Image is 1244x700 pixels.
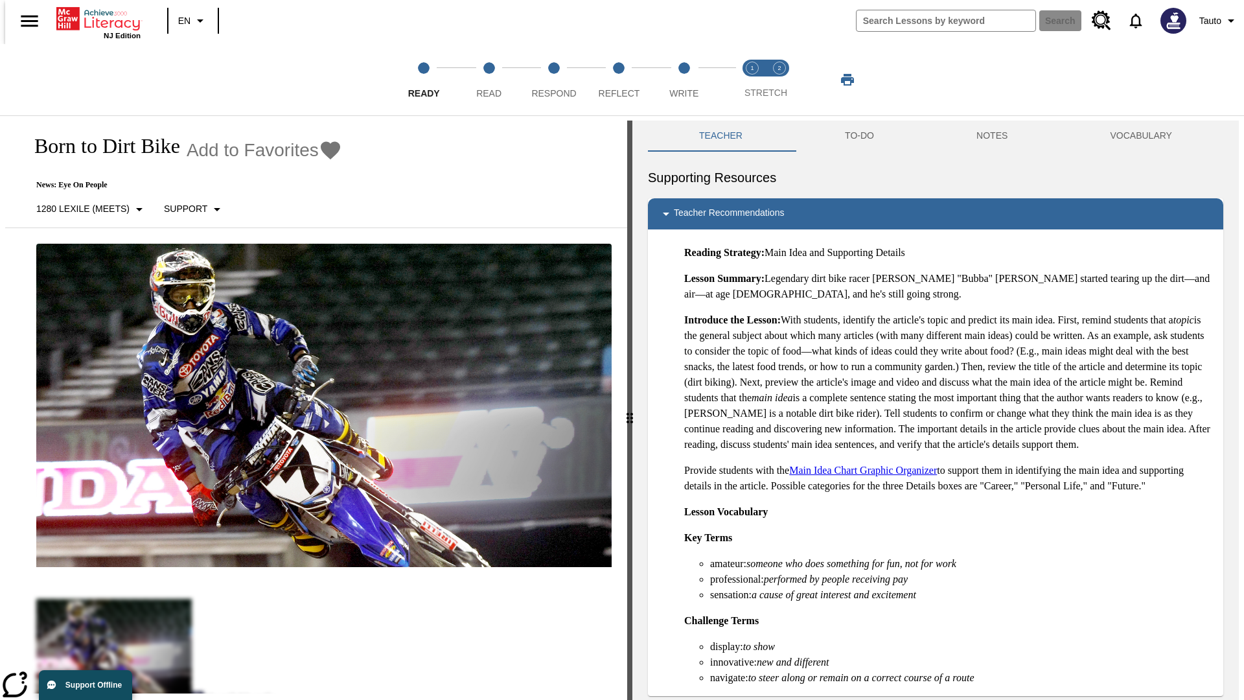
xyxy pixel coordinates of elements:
[187,139,342,161] button: Add to Favorites - Born to Dirt Bike
[710,639,1213,655] li: display:
[21,180,342,190] p: News: Eye On People
[743,641,775,652] em: to show
[789,465,937,476] a: Main Idea Chart Graphic Organizer
[684,273,765,284] strong: Lesson Summary:
[39,670,132,700] button: Support Offline
[1059,121,1223,152] button: VOCABULARY
[632,121,1239,700] div: activity
[31,198,152,221] button: Select Lexile, 1280 Lexile (Meets)
[1173,314,1194,325] em: topic
[794,121,925,152] button: TO-DO
[777,65,781,71] text: 2
[761,44,798,115] button: Stretch Respond step 2 of 2
[187,140,319,161] span: Add to Favorites
[827,68,868,91] button: Print
[710,572,1213,587] li: professional:
[516,44,592,115] button: Respond step 3 of 5
[172,9,214,32] button: Language: EN, Select a language
[104,32,141,40] span: NJ Edition
[684,532,732,543] strong: Key Terms
[857,10,1035,31] input: search field
[684,247,765,258] strong: Reading Strategy:
[1119,4,1153,38] a: Notifications
[710,587,1213,603] li: sensation:
[178,14,190,28] span: EN
[408,88,440,99] span: Ready
[648,198,1223,229] div: Teacher Recommendations
[684,615,759,626] strong: Challenge Terms
[386,44,461,115] button: Ready step 1 of 5
[647,44,722,115] button: Write step 5 of 5
[5,121,627,694] div: reading
[1153,4,1194,38] button: Select a new avatar
[627,121,632,700] div: Press Enter or Spacebar and then press right and left arrow keys to move the slider
[710,670,1213,686] li: navigate:
[733,44,771,115] button: Stretch Read step 1 of 2
[684,312,1213,452] p: With students, identify the article's topic and predict its main idea. First, remind students tha...
[10,2,49,40] button: Open side menu
[710,556,1213,572] li: amateur:
[684,314,781,325] strong: Introduce the Lesson:
[1160,8,1186,34] img: Avatar
[451,44,526,115] button: Read step 2 of 5
[684,463,1213,494] p: Provide students with the to support them in identifying the main idea and supporting details in ...
[476,88,501,99] span: Read
[648,167,1223,188] h6: Supporting Resources
[1199,14,1221,28] span: Tauto
[581,44,656,115] button: Reflect step 4 of 5
[764,574,908,585] em: performed by people receiving pay
[36,244,612,568] img: Motocross racer James Stewart flies through the air on his dirt bike.
[56,5,141,40] div: Home
[684,245,1213,261] p: Main Idea and Supporting Details
[752,589,916,600] em: a cause of great interest and excitement
[757,657,829,668] em: new and different
[748,672,974,683] em: to steer along or remain on a correct course of a route
[648,121,794,152] button: Teacher
[21,134,180,158] h1: Born to Dirt Bike
[1084,3,1119,38] a: Resource Center, Will open in new tab
[36,202,130,216] p: 1280 Lexile (Meets)
[65,681,122,690] span: Support Offline
[746,558,956,569] em: someone who does something for fun, not for work
[684,271,1213,302] p: Legendary dirt bike racer [PERSON_NAME] "Bubba" [PERSON_NAME] started tearing up the dirt—and air...
[750,65,754,71] text: 1
[669,88,698,99] span: Write
[684,506,768,517] strong: Lesson Vocabulary
[164,202,207,216] p: Support
[744,87,787,98] span: STRETCH
[1194,9,1244,32] button: Profile/Settings
[752,392,793,403] em: main idea
[710,655,1213,670] li: innovative:
[159,198,230,221] button: Scaffolds, Support
[925,121,1059,152] button: NOTES
[648,121,1223,152] div: Instructional Panel Tabs
[599,88,640,99] span: Reflect
[674,206,784,222] p: Teacher Recommendations
[531,88,576,99] span: Respond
